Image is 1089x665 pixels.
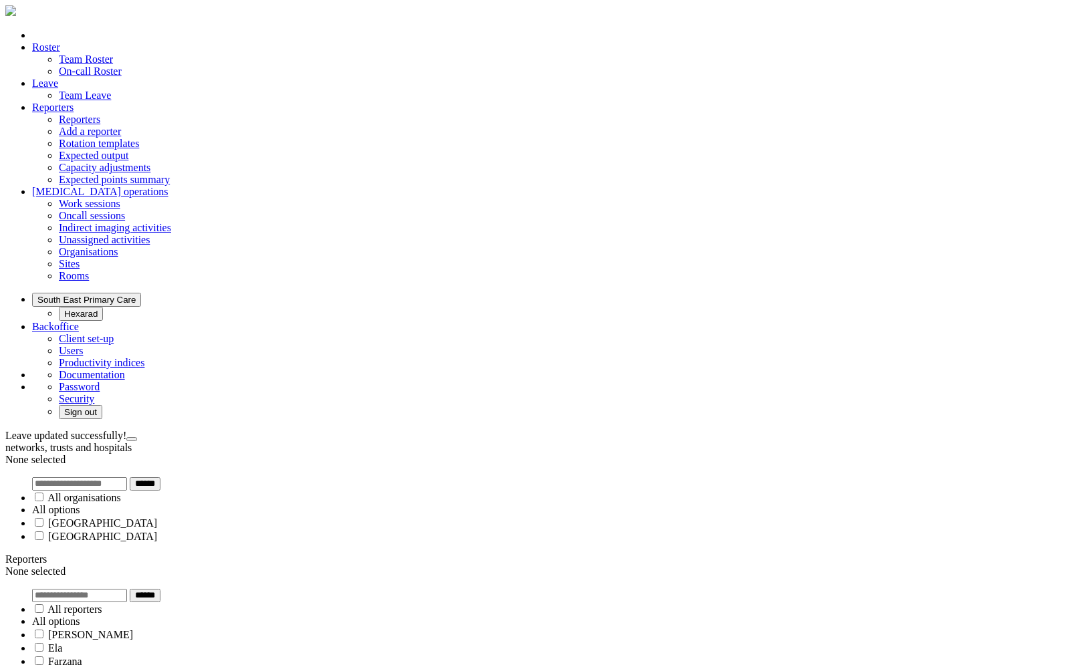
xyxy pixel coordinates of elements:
[59,90,111,101] a: Team Leave
[59,114,100,125] a: Reporters
[5,430,1084,442] div: Leave updated successfully!
[32,616,1084,628] li: All options
[32,78,58,89] a: Leave
[59,307,103,321] button: Hexarad
[59,345,83,356] a: Users
[48,642,62,654] label: Ela
[32,186,168,197] a: [MEDICAL_DATA] operations
[32,321,79,332] a: Backoffice
[48,517,157,529] label: [GEOGRAPHIC_DATA]
[59,258,80,269] a: Sites
[5,442,132,453] label: networks, trusts and hospitals
[48,531,157,542] label: [GEOGRAPHIC_DATA]
[47,604,102,615] label: All reporters
[59,53,113,65] a: Team Roster
[59,126,121,137] a: Add a reporter
[59,246,118,257] a: Organisations
[5,565,1084,577] div: None selected
[32,41,60,53] a: Roster
[59,234,150,245] a: Unassigned activities
[59,210,125,221] a: Oncall sessions
[59,174,170,185] a: Expected points summary
[5,454,1084,466] div: None selected
[59,138,139,149] a: Rotation templates
[59,198,120,209] a: Work sessions
[32,293,141,307] button: South East Primary Care
[59,381,100,392] a: Password
[48,629,133,640] label: [PERSON_NAME]
[59,162,150,173] a: Capacity adjustments
[59,357,144,368] a: Productivity indices
[59,270,89,281] a: Rooms
[32,504,1084,516] li: All options
[59,150,128,161] a: Expected output
[32,102,74,113] a: Reporters
[32,307,1084,321] ul: South East Primary Care
[59,222,171,233] a: Indirect imaging activities
[59,405,102,419] button: Sign out
[47,492,120,503] label: All organisations
[59,65,122,77] a: On-call Roster
[59,333,114,344] a: Client set-up
[126,437,137,441] button: Close
[5,553,47,565] label: Reporters
[59,369,125,380] a: Documentation
[5,5,16,16] img: brand-opti-rad-logos-blue-and-white-d2f68631ba2948856bd03f2d395fb146ddc8fb01b4b6e9315ea85fa773367...
[59,393,94,404] a: Security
